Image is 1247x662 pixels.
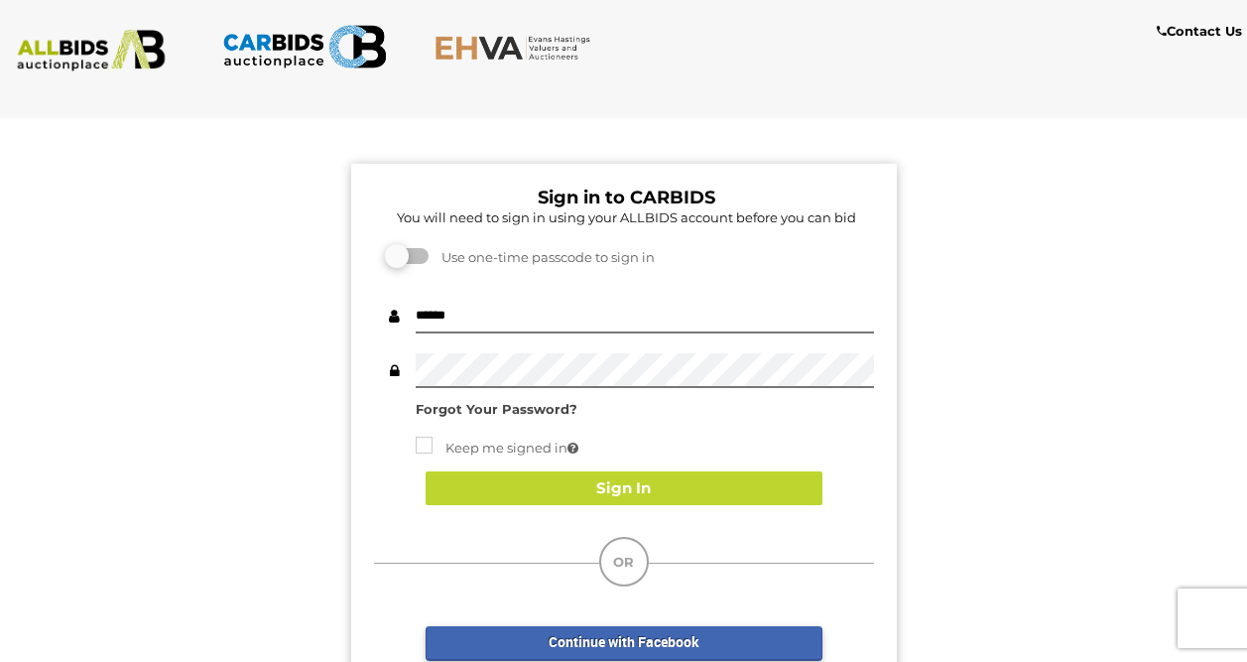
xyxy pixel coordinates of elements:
img: ALLBIDS.com.au [9,30,174,71]
h5: You will need to sign in using your ALLBIDS account before you can bid [379,210,874,224]
div: OR [599,537,649,587]
b: Contact Us [1157,23,1242,39]
img: CARBIDS.com.au [222,20,387,73]
b: Sign in to CARBIDS [538,187,715,208]
a: Contact Us [1157,20,1247,43]
span: Use one-time passcode to sign in [432,249,655,265]
a: Continue with Facebook [426,626,822,661]
img: EHVA.com.au [435,35,599,61]
a: Forgot Your Password? [416,401,577,417]
button: Sign In [426,471,822,506]
label: Keep me signed in [416,437,578,460]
